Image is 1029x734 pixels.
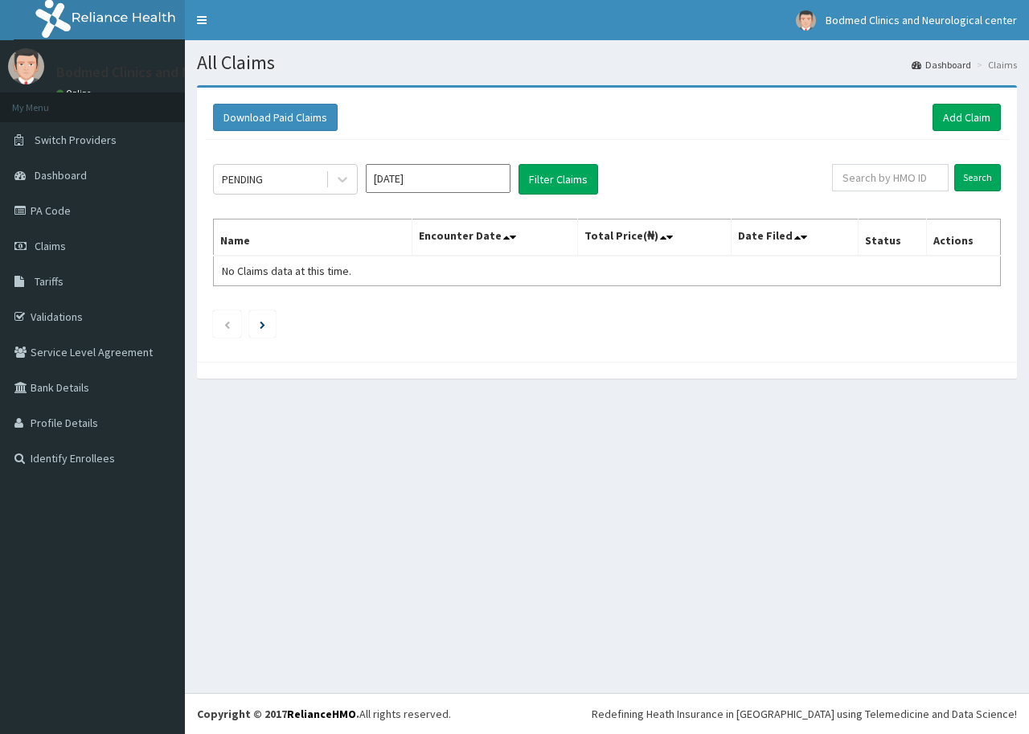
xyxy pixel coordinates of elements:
[592,706,1017,722] div: Redefining Heath Insurance in [GEOGRAPHIC_DATA] using Telemedicine and Data Science!
[222,171,263,187] div: PENDING
[35,168,87,182] span: Dashboard
[185,693,1029,734] footer: All rights reserved.
[197,707,359,721] strong: Copyright © 2017 .
[287,707,356,721] a: RelianceHMO
[577,219,731,256] th: Total Price(₦)
[796,10,816,31] img: User Image
[35,274,64,289] span: Tariffs
[8,48,44,84] img: User Image
[213,104,338,131] button: Download Paid Claims
[35,239,66,253] span: Claims
[214,219,412,256] th: Name
[412,219,577,256] th: Encounter Date
[366,164,510,193] input: Select Month and Year
[519,164,598,195] button: Filter Claims
[731,219,858,256] th: Date Filed
[832,164,949,191] input: Search by HMO ID
[56,88,95,99] a: Online
[260,317,265,331] a: Next page
[197,52,1017,73] h1: All Claims
[222,264,351,278] span: No Claims data at this time.
[826,13,1017,27] span: Bodmed Clinics and Neurological center
[926,219,1000,256] th: Actions
[858,219,926,256] th: Status
[223,317,231,331] a: Previous page
[954,164,1001,191] input: Search
[933,104,1001,131] a: Add Claim
[912,58,971,72] a: Dashboard
[35,133,117,147] span: Switch Providers
[973,58,1017,72] li: Claims
[56,65,307,80] p: Bodmed Clinics and Neurological center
